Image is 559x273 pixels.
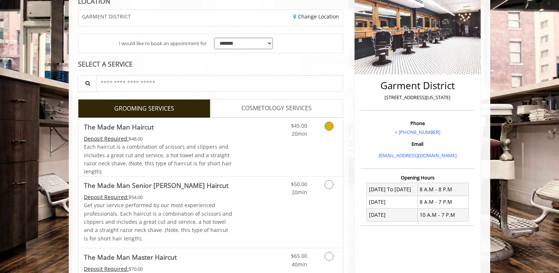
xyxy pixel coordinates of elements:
[84,180,228,191] b: The Made Man Senior [PERSON_NAME] Haircut
[78,75,97,92] button: Service Search
[363,94,472,101] p: [STREET_ADDRESS][US_STATE]
[291,122,307,129] span: $45.00
[84,143,232,175] span: Each haircut is a combination of scissors and clippers and includes a great cut and service, a ho...
[361,175,474,180] h3: Opening Hours
[292,130,307,137] span: 20min
[84,122,154,132] b: The Made Man Haircut
[291,252,307,259] span: $65.00
[78,61,343,68] div: SELECT A SERVICE
[84,201,233,243] p: Get your service performed by our most experienced professionals. Each haircut is a combination o...
[293,13,339,20] a: Change Location
[379,152,457,159] a: [EMAIL_ADDRESS][DOMAIN_NAME]
[84,252,177,262] b: The Made Man Master Haircut
[114,104,174,114] span: GROOMING SERVICES
[363,80,472,91] h2: Garment District
[84,193,129,200] span: This service needs some Advance to be paid before we block your appointment
[84,135,233,143] div: $48.00
[292,189,307,196] span: 20min
[395,129,440,135] a: + [PHONE_NUMBER]
[363,121,472,126] h3: Phone
[82,14,131,19] span: GARMENT DISTRICT
[363,141,472,146] h3: Email
[367,209,418,221] td: [DATE]
[84,265,129,272] span: This service needs some Advance to be paid before we block your appointment
[291,181,307,188] span: $50.00
[417,209,468,221] td: 10 A.M - 7 P.M
[119,40,207,47] span: I would like to book an appointment for
[417,196,468,208] td: 8 A.M - 7 P.M
[292,261,307,268] span: 40min
[84,265,233,273] div: $70.00
[367,196,418,208] td: [DATE]
[367,183,418,196] td: [DATE] To [DATE]
[417,183,468,196] td: 8 A.M - 8 P.M
[84,135,129,142] span: This service needs some Advance to be paid before we block your appointment
[84,193,233,201] div: $54.00
[241,104,312,113] span: COSMETOLOGY SERVICES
